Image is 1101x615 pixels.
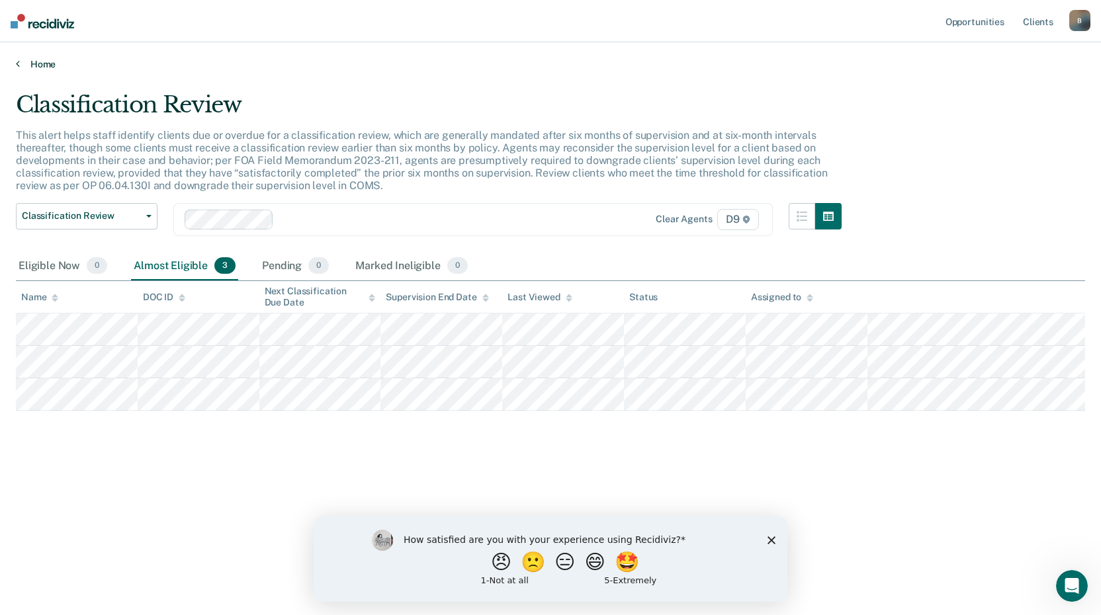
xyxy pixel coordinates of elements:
[1069,10,1090,31] button: B
[16,129,827,192] p: This alert helps staff identify clients due or overdue for a classification review, which are gen...
[259,252,331,281] div: Pending0
[656,214,712,225] div: Clear agents
[353,252,470,281] div: Marked Ineligible0
[265,286,376,308] div: Next Classification Due Date
[629,292,658,303] div: Status
[308,257,329,274] span: 0
[314,516,787,602] iframe: Survey by Kim from Recidiviz
[16,58,1085,70] a: Home
[16,203,157,229] button: Classification Review
[447,257,468,274] span: 0
[214,257,236,274] span: 3
[1056,570,1088,602] iframe: Intercom live chat
[717,209,759,230] span: D9
[143,292,185,303] div: DOC ID
[131,252,238,281] div: Almost Eligible3
[751,292,813,303] div: Assigned to
[11,14,74,28] img: Recidiviz
[16,91,842,129] div: Classification Review
[87,257,107,274] span: 0
[22,210,141,222] span: Classification Review
[16,252,110,281] div: Eligible Now0
[21,292,58,303] div: Name
[386,292,488,303] div: Supervision End Date
[507,292,572,303] div: Last Viewed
